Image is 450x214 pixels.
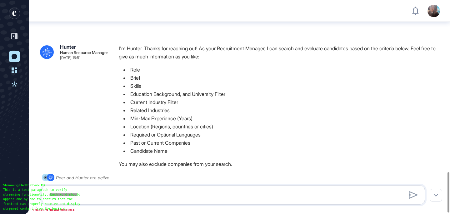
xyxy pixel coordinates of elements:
[119,90,444,98] li: Education Background, and University Filter
[427,5,440,17] img: user-avatar
[56,174,109,182] div: Peer and Hunter are active
[119,122,444,131] li: Location (Regions, countries or cities)
[119,114,444,122] li: Min-Max Experience (Years)
[119,66,444,74] li: Role
[119,82,444,90] li: Skills
[60,51,108,55] div: Human Resource Manager
[9,8,20,19] div: entrapeer-logo
[60,56,80,60] div: [DATE] 16:51
[31,206,77,214] div: TOGGLE STREAM CONSOLE
[119,131,444,139] li: Required or Optional Languages
[45,189,422,201] textarea: To enrich screen reader interactions, please activate Accessibility in Grammarly extension settings
[119,98,444,106] li: Current Industry Filter
[119,74,444,82] li: Brief
[60,44,76,49] div: Hunter
[119,44,444,61] p: I'm Hunter. Thanks for reaching out! As your Recruitment Manager, I can search and evaluate candi...
[119,106,444,114] li: Related Industries
[119,160,444,168] p: You may also exclude companies from your search.
[119,139,444,147] li: Past or Current Companies
[119,147,444,155] li: Candidate Name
